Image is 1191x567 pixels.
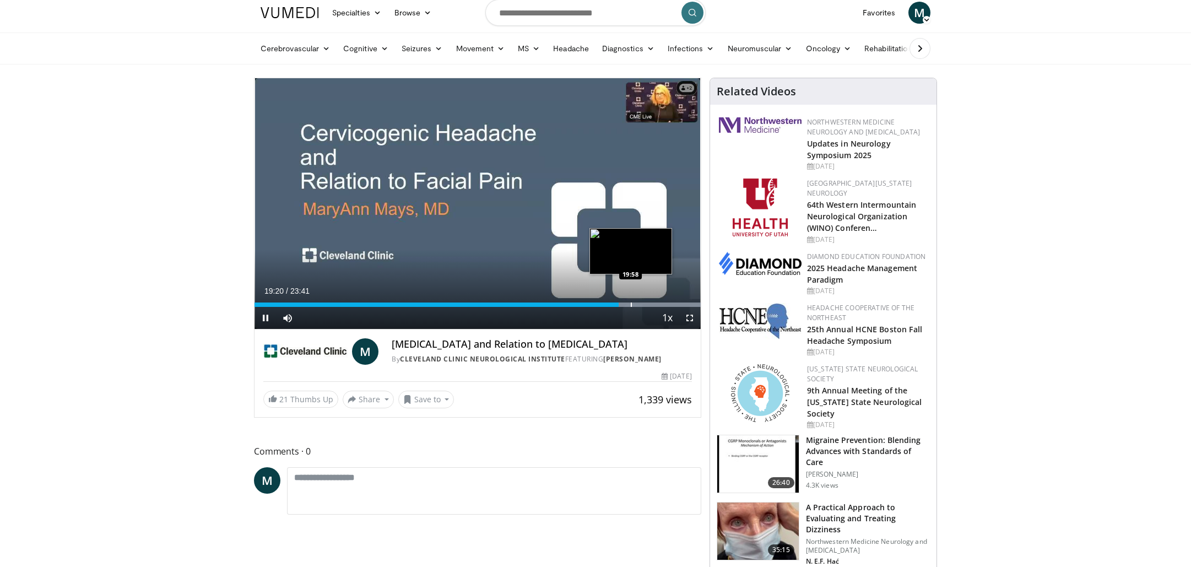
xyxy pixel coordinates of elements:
[603,354,662,364] a: [PERSON_NAME]
[279,394,288,404] span: 21
[638,393,692,406] span: 1,339 views
[717,85,796,98] h4: Related Videos
[719,303,802,339] img: 6c52f715-17a6-4da1-9b6c-8aaf0ffc109f.jpg.150x105_q85_autocrop_double_scale_upscale_version-0.2.jpg
[392,354,691,364] div: By FEATURING
[255,307,277,329] button: Pause
[255,303,701,307] div: Progress Bar
[768,477,794,488] span: 26:40
[807,179,912,198] a: [GEOGRAPHIC_DATA][US_STATE] Neurology
[337,37,395,60] a: Cognitive
[807,161,928,171] div: [DATE]
[679,307,701,329] button: Fullscreen
[261,7,319,18] img: VuMedi Logo
[806,481,838,490] p: 4.3K views
[263,391,338,408] a: 21 Thumbs Up
[721,37,799,60] a: Neuromuscular
[807,138,891,160] a: Updates in Neurology Symposium 2025
[807,117,921,137] a: Northwestern Medicine Neurology and [MEDICAL_DATA]
[719,117,802,133] img: 2a462fb6-9365-492a-ac79-3166a6f924d8.png.150x105_q85_autocrop_double_scale_upscale_version-0.2.jpg
[343,391,394,408] button: Share
[806,435,930,468] h3: Migraine Prevention: Blending Advances with Standards of Care
[263,338,348,365] img: Cleveland Clinic Neurological Institute
[731,364,789,422] img: 71a8b48c-8850-4916-bbdd-e2f3ccf11ef9.png.150x105_q85_autocrop_double_scale_upscale_version-0.2.png
[595,37,661,60] a: Diagnostics
[661,37,721,60] a: Infections
[254,467,280,494] a: M
[392,338,691,350] h4: [MEDICAL_DATA] and Relation to [MEDICAL_DATA]
[806,537,930,555] p: Northwestern Medicine Neurology and [MEDICAL_DATA]
[807,199,917,233] a: 64th Western Intermountain Neurological Organization (WINO) Conferen…
[255,78,701,330] video-js: Video Player
[717,435,799,493] img: fe13bb6c-fc02-4699-94f6-c2127a22e215.150x105_q85_crop-smart_upscale.jpg
[546,37,595,60] a: Headache
[352,338,378,365] a: M
[662,371,691,381] div: [DATE]
[450,37,512,60] a: Movement
[254,37,337,60] a: Cerebrovascular
[719,252,802,275] img: d0406666-9e5f-4b94-941b-f1257ac5ccaf.png.150x105_q85_autocrop_double_scale_upscale_version-0.2.png
[400,354,565,364] a: Cleveland Clinic Neurological Institute
[806,557,930,566] p: N. E.F. Hać
[398,391,454,408] button: Save to
[717,435,930,493] a: 26:40 Migraine Prevention: Blending Advances with Standards of Care [PERSON_NAME] 4.3K views
[806,502,930,535] h3: A Practical Approach to Evaluating and Treating Dizziness
[807,303,915,322] a: Headache Cooperative of the Northeast
[807,235,928,245] div: [DATE]
[657,307,679,329] button: Playback Rate
[326,2,388,24] a: Specialties
[807,263,917,285] a: 2025 Headache Management Paradigm
[768,544,794,555] span: 35:15
[277,307,299,329] button: Mute
[807,385,922,419] a: 9th Annual Meeting of the [US_STATE] State Neurological Society
[807,420,928,430] div: [DATE]
[395,37,450,60] a: Seizures
[254,444,701,458] span: Comments 0
[799,37,858,60] a: Oncology
[717,503,799,560] img: 62c2561d-8cd1-4995-aa81-e4e1b8930b99.150x105_q85_crop-smart_upscale.jpg
[807,324,923,346] a: 25th Annual HCNE Boston Fall Headache Symposium
[806,470,930,479] p: [PERSON_NAME]
[290,287,310,295] span: 23:41
[807,252,926,261] a: Diamond Education Foundation
[388,2,438,24] a: Browse
[589,228,672,274] img: image.jpeg
[264,287,284,295] span: 19:20
[286,287,288,295] span: /
[511,37,546,60] a: MS
[807,364,918,384] a: [US_STATE] State Neurological Society
[908,2,930,24] a: M
[856,2,902,24] a: Favorites
[807,347,928,357] div: [DATE]
[858,37,918,60] a: Rehabilitation
[807,286,928,296] div: [DATE]
[733,179,788,236] img: f6362829-b0a3-407d-a044-59546adfd345.png.150x105_q85_autocrop_double_scale_upscale_version-0.2.png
